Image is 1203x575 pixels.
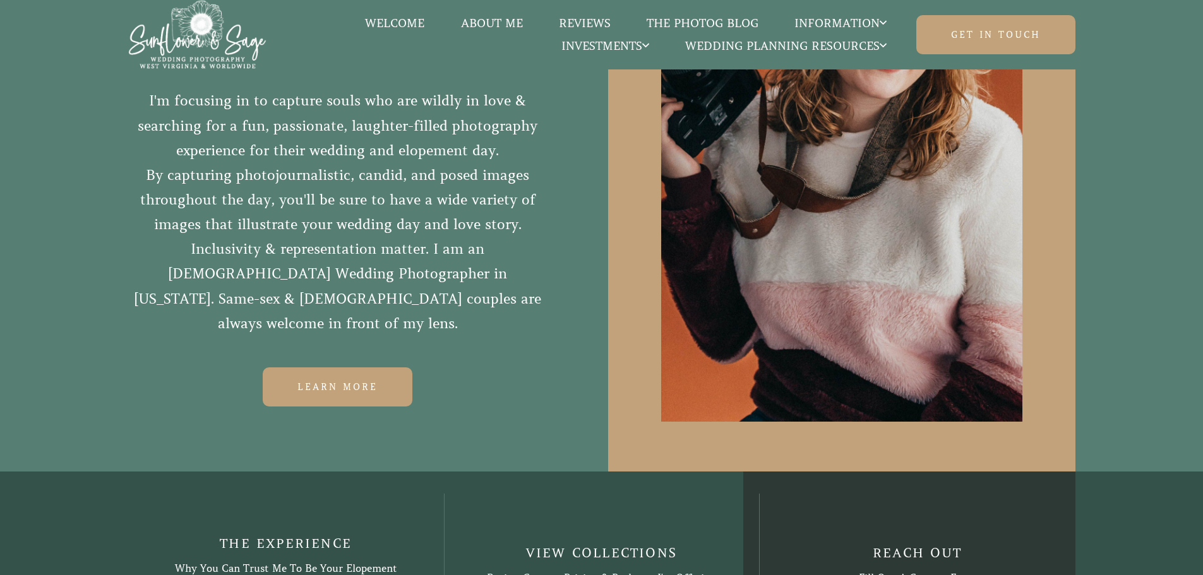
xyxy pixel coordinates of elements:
a: Get in touch [916,15,1075,54]
span: Get in touch [951,28,1040,41]
a: Reviews [541,15,628,32]
span: Information [794,17,887,30]
p: I'm focusing in to capture souls who are wildly in love & searching for a fun, passionate, laught... [128,88,548,336]
a: About Me [443,15,541,32]
h2: Reach Out [859,545,976,562]
a: The Photog Blog [628,15,776,32]
span: Learn More [297,381,377,393]
a: Learn More [263,367,412,406]
a: Wedding Planning Resources [667,38,904,54]
span: Investments [561,40,649,52]
span: Wedding Planning Resources [685,40,887,52]
a: Information [776,15,904,32]
h2: View Collections [487,545,716,562]
a: Investments [543,38,667,54]
a: Welcome [347,15,443,32]
h2: The Experience [157,536,416,553]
